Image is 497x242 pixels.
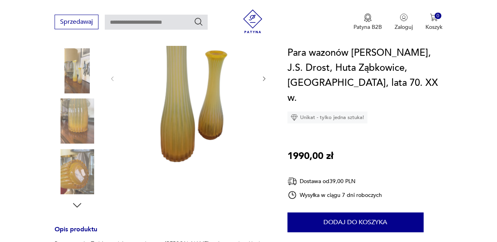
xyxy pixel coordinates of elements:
[194,17,203,26] button: Szukaj
[287,45,442,106] h1: Para wazonów [PERSON_NAME], J.S. Drost, Huta Ząbkowice, [GEOGRAPHIC_DATA], lata 70. XX w.
[55,98,100,144] img: Zdjęcie produktu Para wazonów Trąbka, J.S. Drost, Huta Ząbkowice, Polska, lata 70. XX w.
[55,149,100,194] img: Zdjęcie produktu Para wazonów Trąbka, J.S. Drost, Huta Ząbkowice, Polska, lata 70. XX w.
[395,13,413,31] button: Zaloguj
[55,48,100,93] img: Zdjęcie produktu Para wazonów Trąbka, J.S. Drost, Huta Ząbkowice, Polska, lata 70. XX w.
[287,149,333,164] p: 1990,00 zł
[430,13,438,21] img: Ikona koszyka
[353,13,382,31] a: Ikona medaluPatyna B2B
[353,13,382,31] button: Patyna B2B
[287,190,382,200] div: Wysyłka w ciągu 7 dni roboczych
[291,114,298,121] img: Ikona diamentu
[287,176,382,186] div: Dostawa od 39,00 PLN
[287,212,423,232] button: Dodaj do koszyka
[241,9,265,33] img: Patyna - sklep z meblami i dekoracjami vintage
[287,112,367,123] div: Unikat - tylko jedna sztuka!
[435,13,441,19] div: 0
[55,20,98,25] a: Sprzedawaj
[353,23,382,31] p: Patyna B2B
[400,13,408,21] img: Ikonka użytkownika
[364,13,372,22] img: Ikona medalu
[55,15,98,29] button: Sprzedawaj
[287,176,297,186] img: Ikona dostawy
[425,23,442,31] p: Koszyk
[395,23,413,31] p: Zaloguj
[425,13,442,31] button: 0Koszyk
[55,227,268,240] h3: Opis produktu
